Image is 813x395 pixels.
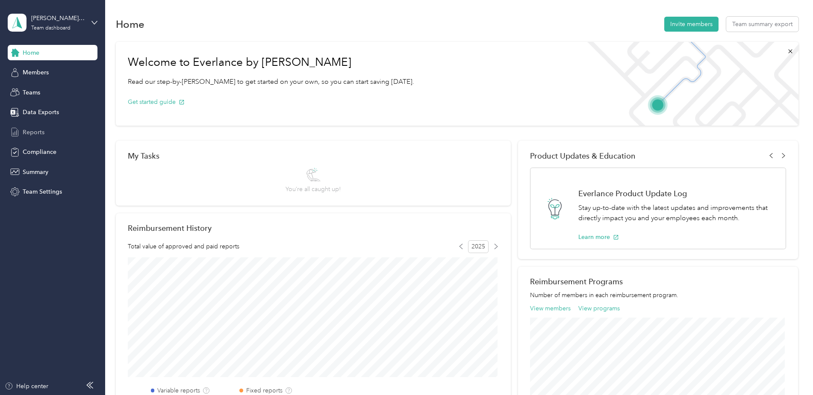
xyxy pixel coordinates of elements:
[116,20,144,29] h1: Home
[5,382,48,391] button: Help center
[530,304,571,313] button: View members
[23,187,62,196] span: Team Settings
[664,17,719,32] button: Invite members
[530,151,636,160] span: Product Updates & Education
[128,242,239,251] span: Total value of approved and paid reports
[23,128,44,137] span: Reports
[530,277,786,286] h2: Reimbursement Programs
[31,14,85,23] div: [PERSON_NAME] team
[726,17,798,32] button: Team summary export
[246,386,283,395] label: Fixed reports
[530,291,786,300] p: Number of members in each reimbursement program.
[23,108,59,117] span: Data Exports
[23,68,49,77] span: Members
[578,203,777,224] p: Stay up-to-date with the latest updates and improvements that directly impact you and your employ...
[286,185,341,194] span: You’re all caught up!
[579,42,798,126] img: Welcome to everlance
[468,240,489,253] span: 2025
[23,88,40,97] span: Teams
[31,26,71,31] div: Team dashboard
[128,56,414,69] h1: Welcome to Everlance by [PERSON_NAME]
[128,77,414,87] p: Read our step-by-[PERSON_NAME] to get started on your own, so you can start saving [DATE].
[578,233,619,242] button: Learn more
[128,97,185,106] button: Get started guide
[578,189,777,198] h1: Everlance Product Update Log
[23,48,39,57] span: Home
[128,224,212,233] h2: Reimbursement History
[765,347,813,395] iframe: Everlance-gr Chat Button Frame
[157,386,200,395] label: Variable reports
[23,168,48,177] span: Summary
[23,147,56,156] span: Compliance
[578,304,620,313] button: View programs
[128,151,499,160] div: My Tasks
